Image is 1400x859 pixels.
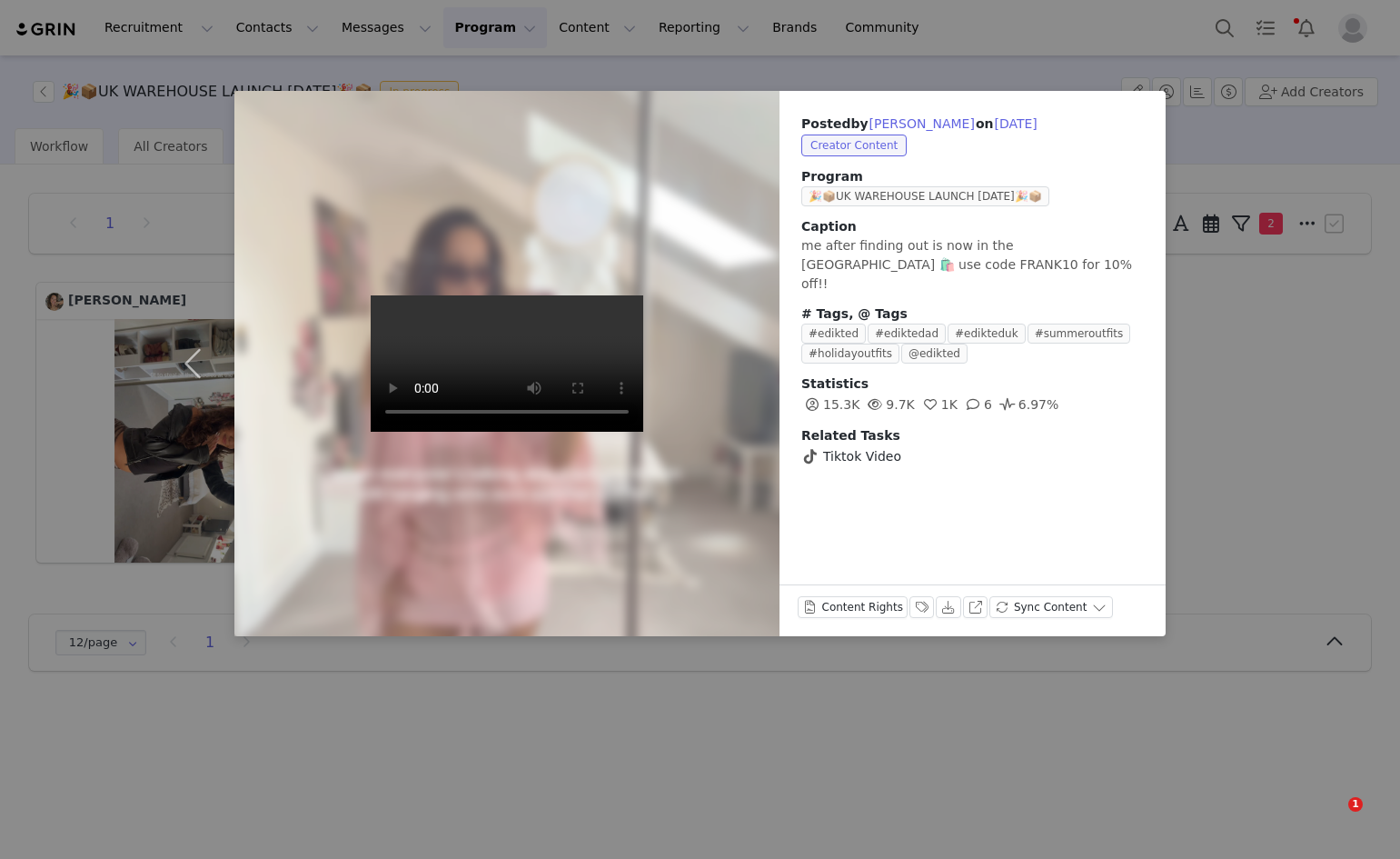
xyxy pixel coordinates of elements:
[1028,324,1131,344] span: #summeroutfits
[869,113,976,135] button: [PERSON_NAME]
[801,219,857,234] span: Caption
[1348,797,1363,812] span: 1
[850,116,975,131] span: by
[864,397,914,412] span: 9.7K
[1311,797,1355,841] iframe: Intercom live chat
[801,167,1144,186] span: Program
[868,324,946,344] span: #ediktedad
[962,397,992,412] span: 6
[801,397,859,412] span: 15.3K
[801,238,1132,291] span: me after finding out is now in the [GEOGRAPHIC_DATA] 🛍️ use code FRANK10 for 10% off!!
[801,324,866,344] span: #edikted
[801,428,900,443] span: Related Tasks
[798,596,908,618] button: Content Rights
[997,397,1058,412] span: 6.97%
[901,344,968,364] span: @edikted
[801,116,1038,131] span: Posted on
[993,113,1038,135] button: [DATE]
[948,324,1026,344] span: #edikteduk
[823,447,901,466] span: Tiktok Video
[801,186,1049,206] span: 🎉📦UK WAREHOUSE LAUNCH [DATE]🎉📦
[801,188,1057,203] a: 🎉📦UK WAREHOUSE LAUNCH [DATE]🎉📦
[801,344,899,364] span: #holidayoutfits
[801,135,907,156] span: Creator Content
[919,397,958,412] span: 1K
[989,596,1113,618] button: Sync Content
[801,376,869,391] span: Statistics
[801,306,908,321] span: # Tags, @ Tags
